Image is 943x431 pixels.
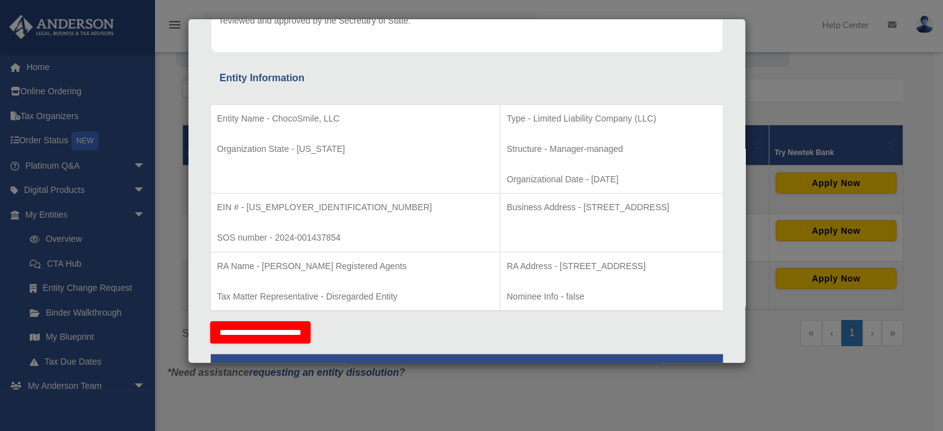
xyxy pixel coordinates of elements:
[217,141,494,157] p: Organization State - [US_STATE]
[217,200,494,215] p: EIN # - [US_EMPLOYER_IDENTIFICATION_NUMBER]
[211,354,724,384] th: Tax Information
[217,259,494,274] p: RA Name - [PERSON_NAME] Registered Agents
[217,230,494,246] p: SOS number - 2024-001437854
[507,289,717,304] p: Nominee Info - false
[507,111,717,127] p: Type - Limited Liability Company (LLC)
[507,200,717,215] p: Business Address - [STREET_ADDRESS]
[219,69,714,87] div: Entity Information
[507,141,717,157] p: Structure - Manager-managed
[217,289,494,304] p: Tax Matter Representative - Disregarded Entity
[217,111,494,127] p: Entity Name - ChocoSmile, LLC
[507,259,717,274] p: RA Address - [STREET_ADDRESS]
[507,172,717,187] p: Organizational Date - [DATE]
